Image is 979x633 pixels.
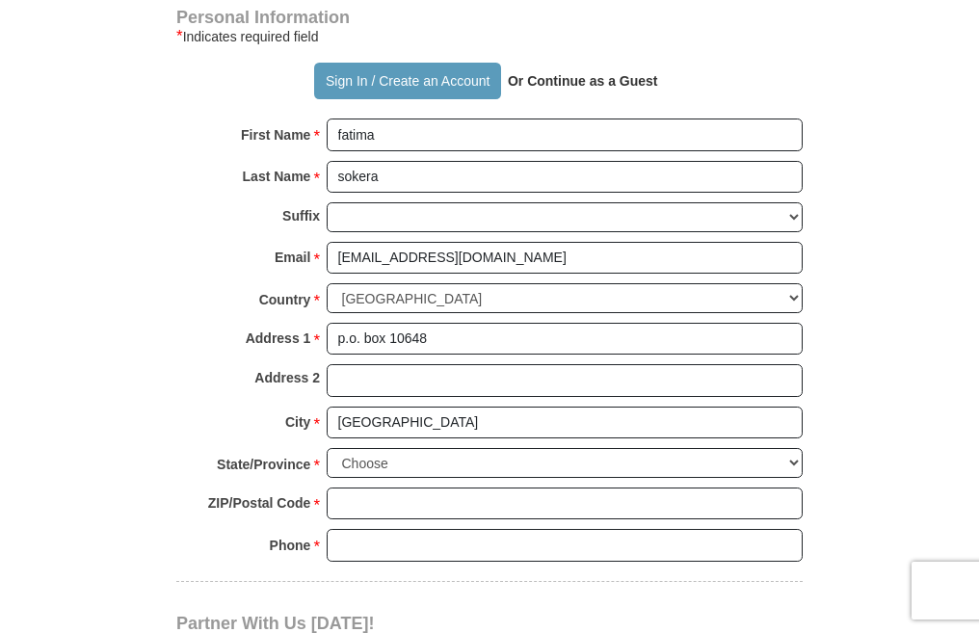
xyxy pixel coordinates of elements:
strong: Address 2 [254,364,320,391]
strong: City [285,409,310,435]
strong: Or Continue as a Guest [508,73,658,89]
strong: Address 1 [246,325,311,352]
span: Partner With Us [DATE]! [176,614,375,633]
strong: Last Name [243,163,311,190]
strong: State/Province [217,451,310,478]
strong: Suffix [282,202,320,229]
strong: Phone [270,532,311,559]
h4: Personal Information [176,10,803,25]
div: Indicates required field [176,25,803,48]
strong: ZIP/Postal Code [208,489,311,516]
strong: Country [259,286,311,313]
button: Sign In / Create an Account [314,63,500,99]
strong: First Name [241,121,310,148]
strong: Email [275,244,310,271]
